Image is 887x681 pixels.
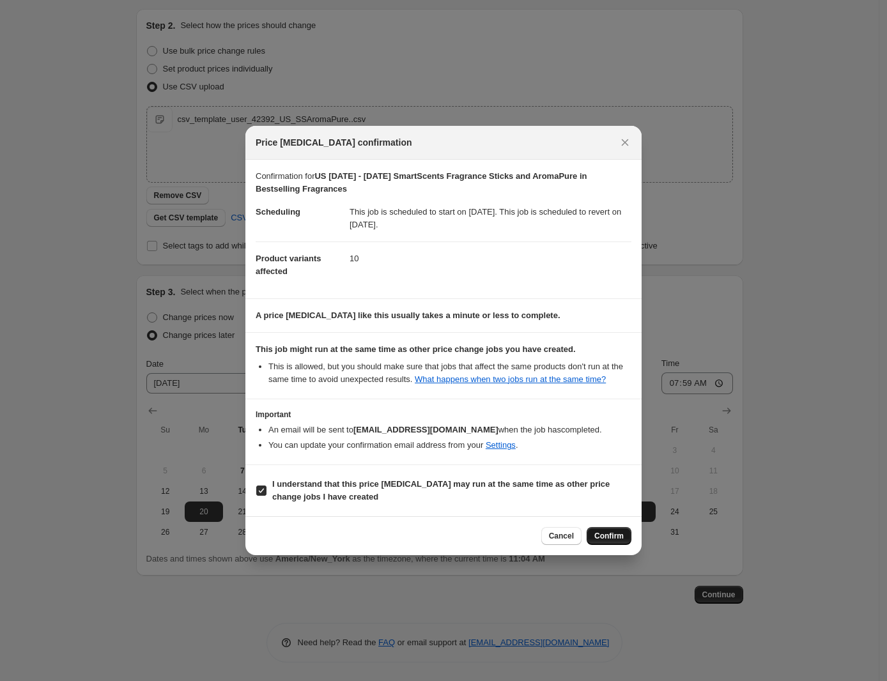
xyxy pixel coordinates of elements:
a: Settings [486,440,516,450]
button: Cancel [541,527,582,545]
b: A price [MEDICAL_DATA] like this usually takes a minute or less to complete. [256,310,560,320]
dd: 10 [350,241,631,275]
li: An email will be sent to when the job has completed . [268,424,631,436]
button: Close [616,134,634,151]
h3: Important [256,409,631,420]
li: This is allowed, but you should make sure that jobs that affect the same products don ' t run at ... [268,360,631,386]
b: [EMAIL_ADDRESS][DOMAIN_NAME] [353,425,498,434]
b: US [DATE] - [DATE] SmartScents Fragrance Sticks and AromaPure in Bestselling Fragrances [256,171,587,194]
a: What happens when two jobs run at the same time? [415,374,606,384]
b: I understand that this price [MEDICAL_DATA] may run at the same time as other price change jobs I... [272,479,610,501]
button: Confirm [587,527,631,545]
span: Confirm [594,531,624,541]
p: Confirmation for [256,170,631,195]
span: Product variants affected [256,254,321,276]
dd: This job is scheduled to start on [DATE]. This job is scheduled to revert on [DATE]. [350,195,631,241]
span: Scheduling [256,207,300,217]
b: This job might run at the same time as other price change jobs you have created. [256,344,576,354]
li: You can update your confirmation email address from your . [268,439,631,452]
span: Price [MEDICAL_DATA] confirmation [256,136,412,149]
span: Cancel [549,531,574,541]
